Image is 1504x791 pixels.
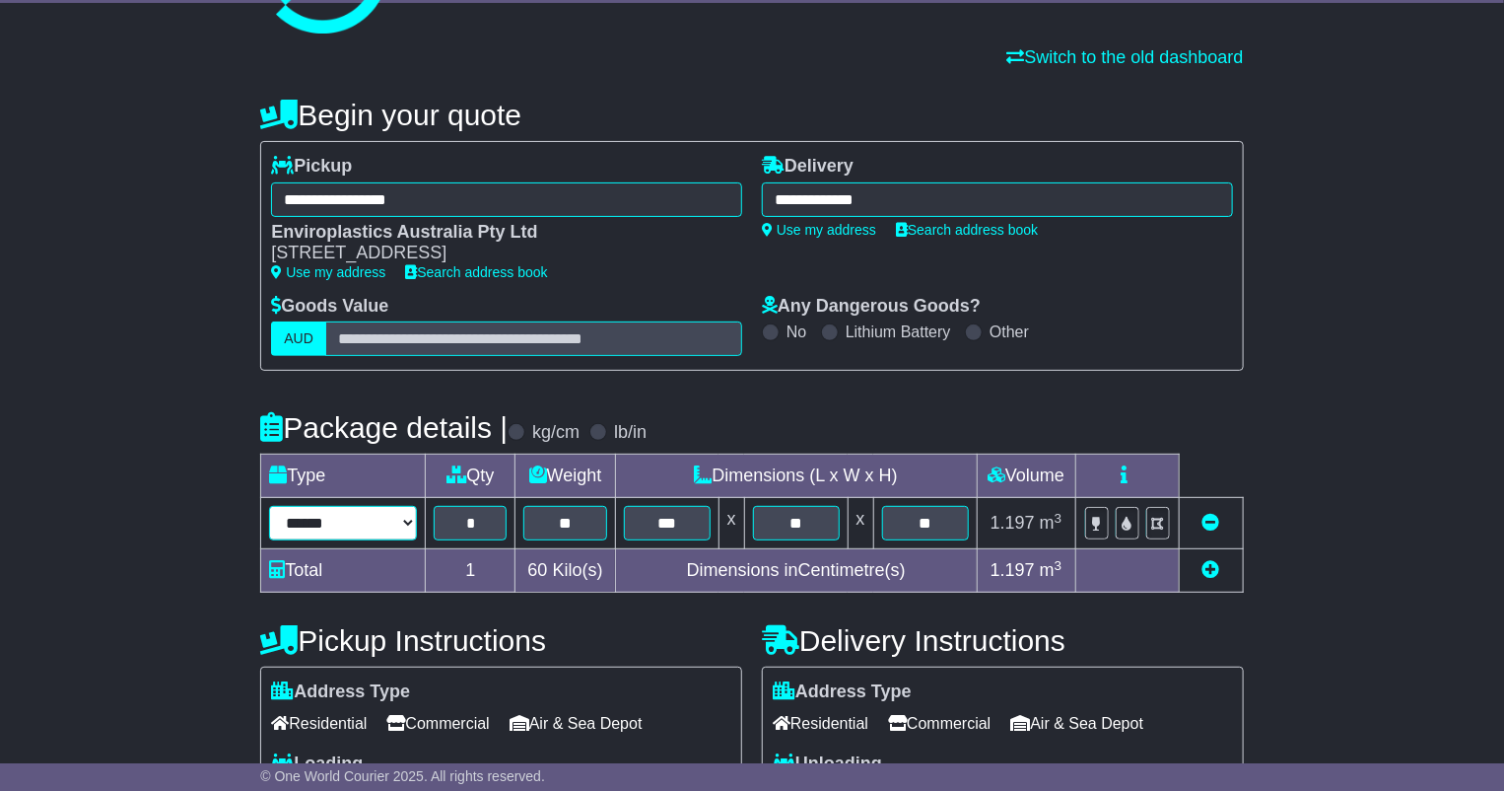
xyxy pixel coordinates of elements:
td: Qty [426,455,515,498]
span: Air & Sea Depot [510,708,643,739]
a: Search address book [896,222,1038,238]
label: lb/in [614,422,647,444]
td: Kilo(s) [515,549,615,593]
span: © One World Courier 2025. All rights reserved. [260,768,545,784]
label: Pickup [271,156,352,178]
div: [STREET_ADDRESS] [271,243,722,264]
div: Enviroplastics Australia Pty Ltd [271,222,722,244]
label: Unloading [773,754,882,775]
td: x [848,498,873,549]
span: Air & Sea Depot [1010,708,1143,739]
label: Any Dangerous Goods? [762,296,981,318]
td: 1 [426,549,515,593]
td: Dimensions (L x W x H) [615,455,977,498]
td: x [718,498,744,549]
a: Add new item [1202,560,1220,580]
span: Commercial [386,708,489,739]
h4: Begin your quote [260,99,1243,131]
span: Residential [271,708,367,739]
span: Commercial [888,708,991,739]
label: Lithium Battery [846,323,951,341]
label: AUD [271,322,326,356]
h4: Package details | [260,411,508,444]
h4: Pickup Instructions [260,624,742,657]
a: Switch to the old dashboard [1007,47,1244,67]
a: Search address book [405,264,547,280]
span: 1.197 [991,560,1035,580]
a: Use my address [271,264,385,280]
label: Address Type [271,682,410,703]
span: Residential [773,708,868,739]
label: Address Type [773,682,912,703]
span: 1.197 [991,513,1035,533]
span: 60 [528,560,548,580]
span: m [1040,560,1062,580]
td: Weight [515,455,615,498]
td: Volume [977,455,1075,498]
sup: 3 [1055,511,1062,526]
h4: Delivery Instructions [762,624,1244,657]
label: Loading [271,754,363,775]
label: kg/cm [532,422,580,444]
label: Other [990,323,1029,341]
td: Total [261,549,426,593]
sup: 3 [1055,558,1062,573]
label: Goods Value [271,296,388,318]
span: m [1040,513,1062,533]
a: Use my address [762,222,876,238]
label: No [786,323,806,341]
label: Delivery [762,156,854,178]
td: Dimensions in Centimetre(s) [615,549,977,593]
td: Type [261,455,426,498]
a: Remove this item [1202,513,1220,533]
